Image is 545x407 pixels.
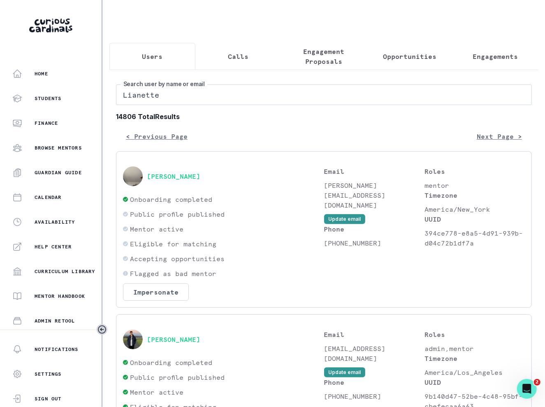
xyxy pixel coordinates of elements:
[97,324,107,335] button: Toggle sidebar
[424,228,525,248] p: 394ce778-e8a5-4d91-939b-d04c72b1df7a
[324,238,424,248] p: [PHONE_NUMBER]
[35,70,48,77] p: Home
[130,372,225,382] p: Public profile published
[424,330,525,339] p: Roles
[424,180,525,190] p: mentor
[35,395,62,402] p: Sign Out
[116,128,197,145] button: < Previous Page
[324,344,424,363] p: [EMAIL_ADDRESS][DOMAIN_NAME]
[130,224,183,234] p: Mentor active
[130,209,225,219] p: Public profile published
[35,194,62,201] p: Calendar
[424,344,525,353] p: admin,mentor
[324,224,424,234] p: Phone
[130,387,183,397] p: Mentor active
[35,318,75,324] p: Admin Retool
[130,239,216,249] p: Eligible for matching
[324,367,365,377] button: Update email
[324,166,424,176] p: Email
[424,214,525,224] p: UUID
[467,128,532,145] button: Next Page >
[130,269,216,278] p: Flagged as bad mentor
[142,51,162,61] p: Users
[424,190,525,200] p: Timezone
[473,51,518,61] p: Engagements
[324,391,424,401] p: [PHONE_NUMBER]
[35,145,82,151] p: Browse Mentors
[35,120,58,126] p: Finance
[130,358,212,367] p: Onboarding completed
[147,172,200,180] button: [PERSON_NAME]
[424,353,525,363] p: Timezone
[35,95,62,102] p: Students
[424,204,525,214] p: America/New_York
[324,180,424,210] p: [PERSON_NAME][EMAIL_ADDRESS][DOMAIN_NAME]
[35,293,85,299] p: Mentor Handbook
[35,219,75,225] p: Availability
[424,166,525,176] p: Roles
[147,335,200,344] button: [PERSON_NAME]
[517,379,537,399] iframe: Intercom live chat
[324,330,424,339] p: Email
[116,112,532,122] b: 14806 Total Results
[534,379,540,386] span: 2
[35,268,95,275] p: Curriculum Library
[424,367,525,377] p: America/Los_Angeles
[29,19,72,33] img: Curious Cardinals Logo
[130,254,225,264] p: Accepting opportunities
[35,169,82,176] p: Guardian Guide
[35,371,62,377] p: Settings
[324,377,424,387] p: Phone
[288,47,360,66] p: Engagement Proposals
[228,51,248,61] p: Calls
[130,194,212,204] p: Onboarding completed
[424,377,525,387] p: UUID
[35,243,72,250] p: Help Center
[35,346,79,353] p: Notifications
[123,283,189,301] button: Impersonate
[383,51,436,61] p: Opportunities
[324,214,365,224] button: Update email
